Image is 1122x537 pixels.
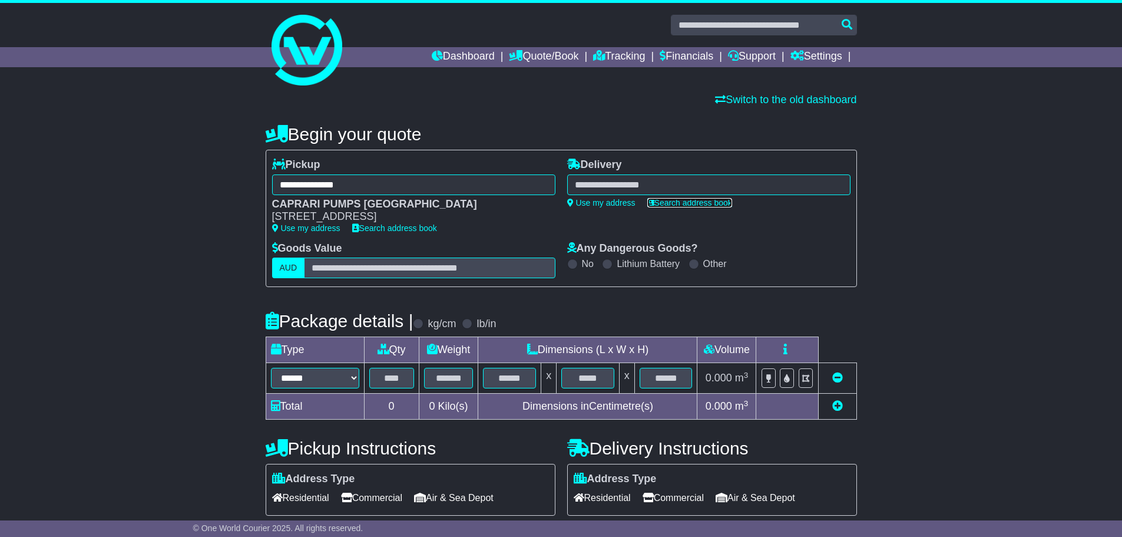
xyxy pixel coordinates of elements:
[790,47,842,67] a: Settings
[266,311,413,331] h4: Package details |
[706,400,732,412] span: 0.000
[272,473,355,486] label: Address Type
[509,47,578,67] a: Quote/Book
[832,400,843,412] a: Add new item
[567,198,636,207] a: Use my address
[272,258,305,278] label: AUD
[352,223,437,233] a: Search address book
[567,159,622,172] label: Delivery
[706,372,732,384] span: 0.000
[478,394,697,420] td: Dimensions in Centimetre(s)
[728,47,776,67] a: Support
[364,337,419,363] td: Qty
[266,394,364,420] td: Total
[574,489,631,507] span: Residential
[715,94,856,106] a: Switch to the old dashboard
[716,489,795,507] span: Air & Sea Depot
[266,439,555,458] h4: Pickup Instructions
[266,337,364,363] td: Type
[703,258,727,269] label: Other
[266,124,857,144] h4: Begin your quote
[567,439,857,458] h4: Delivery Instructions
[272,223,340,233] a: Use my address
[619,363,634,394] td: x
[476,318,496,331] label: lb/in
[744,371,749,380] sup: 3
[617,258,680,269] label: Lithium Battery
[272,210,544,223] div: [STREET_ADDRESS]
[735,372,749,384] span: m
[541,363,557,394] td: x
[419,337,478,363] td: Weight
[341,489,402,507] span: Commercial
[574,473,657,486] label: Address Type
[429,400,435,412] span: 0
[567,242,698,255] label: Any Dangerous Goods?
[428,318,456,331] label: kg/cm
[272,198,544,211] div: CAPRARI PUMPS [GEOGRAPHIC_DATA]
[478,337,697,363] td: Dimensions (L x W x H)
[272,159,320,172] label: Pickup
[419,394,478,420] td: Kilo(s)
[432,47,495,67] a: Dashboard
[582,258,594,269] label: No
[832,372,843,384] a: Remove this item
[647,198,732,207] a: Search address book
[414,489,494,507] span: Air & Sea Depot
[643,489,704,507] span: Commercial
[193,523,363,533] span: © One World Courier 2025. All rights reserved.
[272,242,342,255] label: Goods Value
[660,47,713,67] a: Financials
[593,47,645,67] a: Tracking
[744,399,749,408] sup: 3
[272,489,329,507] span: Residential
[735,400,749,412] span: m
[364,394,419,420] td: 0
[697,337,756,363] td: Volume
